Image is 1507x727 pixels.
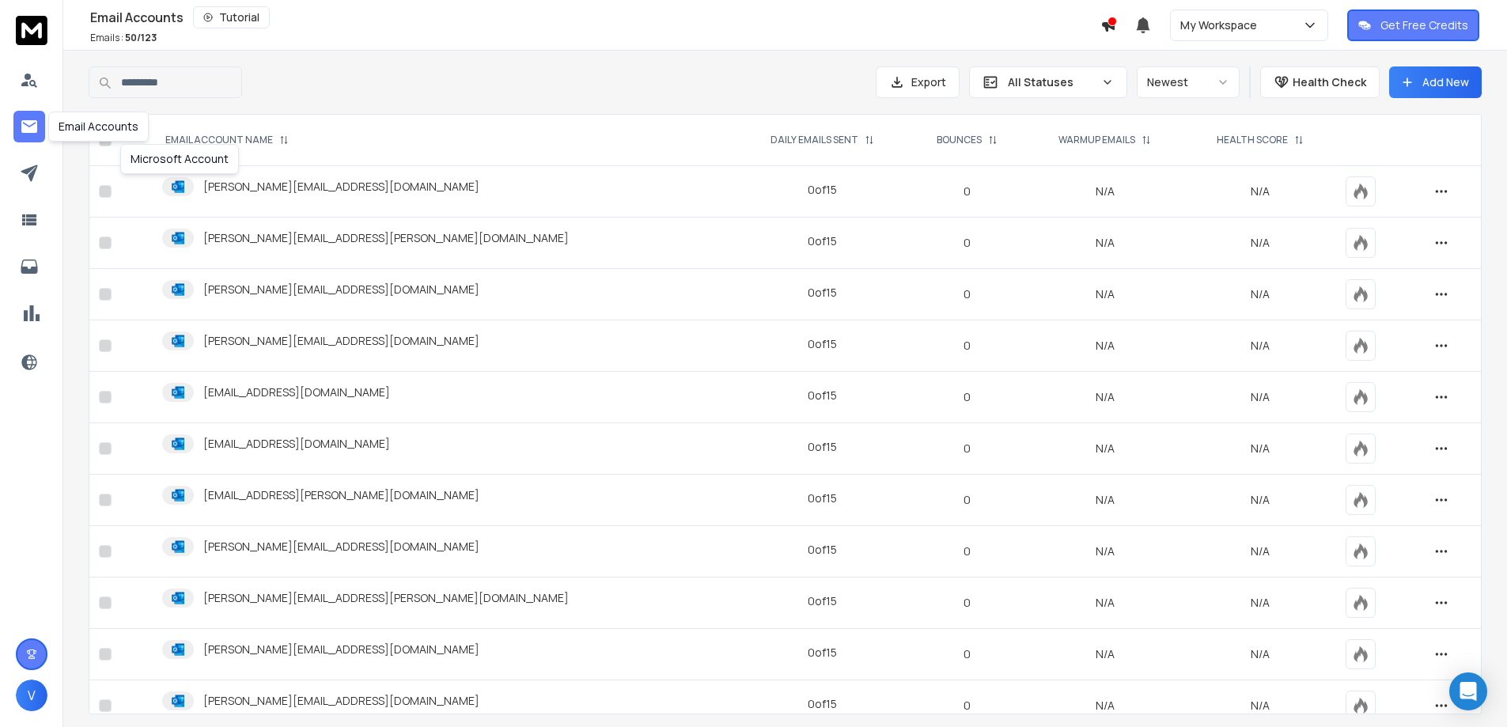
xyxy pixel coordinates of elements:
p: 0 [918,595,1016,611]
div: 0 of 15 [808,542,837,558]
p: 0 [918,338,1016,354]
p: 0 [918,698,1016,714]
p: [PERSON_NAME][EMAIL_ADDRESS][DOMAIN_NAME] [203,693,479,709]
td: N/A [1025,577,1184,629]
div: 0 of 15 [808,490,837,506]
button: V [16,680,47,711]
div: Microsoft Account [120,144,239,174]
p: N/A [1194,543,1327,559]
p: BOUNCES [937,134,982,146]
button: Health Check [1260,66,1380,98]
p: Emails : [90,32,157,44]
span: 50 / 123 [125,31,157,44]
p: DAILY EMAILS SENT [771,134,858,146]
div: 0 of 15 [808,696,837,712]
div: 0 of 15 [808,593,837,609]
div: 0 of 15 [808,336,837,352]
p: 0 [918,492,1016,508]
p: N/A [1194,646,1327,662]
td: N/A [1025,218,1184,269]
button: Export [876,66,960,98]
p: [PERSON_NAME][EMAIL_ADDRESS][PERSON_NAME][DOMAIN_NAME] [203,230,569,246]
p: N/A [1194,338,1327,354]
div: 0 of 15 [808,285,837,301]
p: 0 [918,235,1016,251]
td: N/A [1025,320,1184,372]
p: Get Free Credits [1380,17,1468,33]
div: 0 of 15 [808,645,837,661]
p: N/A [1194,286,1327,302]
p: [EMAIL_ADDRESS][PERSON_NAME][DOMAIN_NAME] [203,487,479,503]
p: [PERSON_NAME][EMAIL_ADDRESS][DOMAIN_NAME] [203,282,479,297]
p: N/A [1194,184,1327,199]
button: Newest [1137,66,1240,98]
p: HEALTH SCORE [1217,134,1288,146]
p: 0 [918,389,1016,405]
td: N/A [1025,166,1184,218]
p: N/A [1194,235,1327,251]
p: 0 [918,184,1016,199]
p: N/A [1194,595,1327,611]
div: 0 of 15 [808,233,837,249]
p: [PERSON_NAME][EMAIL_ADDRESS][DOMAIN_NAME] [203,179,479,195]
button: Get Free Credits [1347,9,1479,41]
td: N/A [1025,423,1184,475]
p: [PERSON_NAME][EMAIL_ADDRESS][DOMAIN_NAME] [203,642,479,657]
button: Tutorial [193,6,270,28]
p: [PERSON_NAME][EMAIL_ADDRESS][DOMAIN_NAME] [203,333,479,349]
button: Add New [1389,66,1482,98]
p: N/A [1194,389,1327,405]
p: [PERSON_NAME][EMAIL_ADDRESS][PERSON_NAME][DOMAIN_NAME] [203,590,569,606]
p: My Workspace [1180,17,1263,33]
td: N/A [1025,629,1184,680]
p: [EMAIL_ADDRESS][DOMAIN_NAME] [203,384,390,400]
div: 0 of 15 [808,388,837,403]
td: N/A [1025,475,1184,526]
td: N/A [1025,526,1184,577]
td: N/A [1025,269,1184,320]
p: 0 [918,441,1016,456]
div: Email Accounts [48,112,149,142]
p: 0 [918,543,1016,559]
p: 0 [918,286,1016,302]
p: [PERSON_NAME][EMAIL_ADDRESS][DOMAIN_NAME] [203,539,479,555]
p: WARMUP EMAILS [1058,134,1135,146]
p: Health Check [1293,74,1366,90]
p: [EMAIL_ADDRESS][DOMAIN_NAME] [203,436,390,452]
p: N/A [1194,492,1327,508]
p: N/A [1194,698,1327,714]
td: N/A [1025,372,1184,423]
div: 0 of 15 [808,439,837,455]
div: EMAIL ACCOUNT NAME [165,134,289,146]
div: Email Accounts [90,6,1100,28]
p: All Statuses [1008,74,1095,90]
div: Open Intercom Messenger [1449,672,1487,710]
p: N/A [1194,441,1327,456]
p: 0 [918,646,1016,662]
div: 0 of 15 [808,182,837,198]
